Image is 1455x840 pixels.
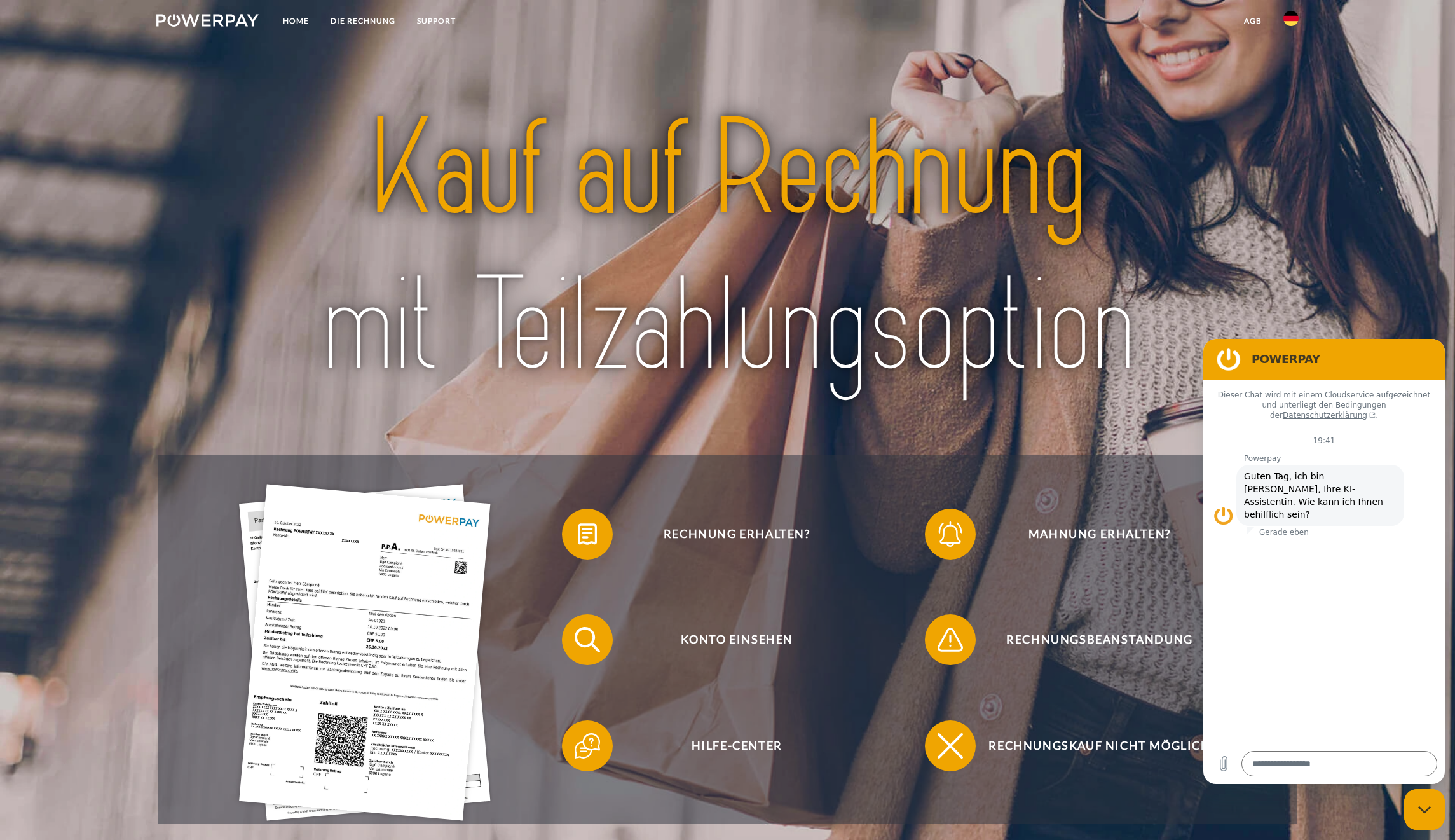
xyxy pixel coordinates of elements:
a: agb [1233,10,1273,32]
iframe: Schaltfläche zum Öffnen des Messaging-Fensters; Konversation läuft [1404,789,1445,830]
img: qb_warning.svg [934,624,966,656]
span: Rechnungskauf nicht möglich [944,720,1255,771]
span: Rechnung erhalten? [581,509,892,560]
img: qb_search.svg [571,624,603,656]
a: Home [272,10,320,32]
a: SUPPORT [406,10,467,32]
span: Hilfe-Center [581,720,892,771]
span: Rechnungsbeanstandung [944,614,1255,665]
img: de [1283,11,1299,26]
img: qb_bill.svg [571,518,603,550]
img: qb_close.svg [934,730,966,762]
img: qb_bell.svg [934,518,966,550]
img: qb_help.svg [571,730,603,762]
span: Konto einsehen [581,614,892,665]
img: single_invoice_powerpay_de.jpg [239,485,491,821]
button: Rechnungsbeanstandung [925,614,1255,665]
iframe: Messaging-Fenster [1203,339,1445,784]
button: Konto einsehen [562,614,892,665]
button: Rechnung erhalten? [562,509,892,560]
a: DIE RECHNUNG [320,10,406,32]
img: logo-powerpay-white.svg [156,14,259,27]
button: Rechnungskauf nicht möglich [925,720,1255,771]
img: title-powerpay_de.svg [224,84,1231,412]
span: Mahnung erhalten? [944,509,1255,560]
button: Hilfe-Center [562,720,892,771]
button: Mahnung erhalten? [925,509,1255,560]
